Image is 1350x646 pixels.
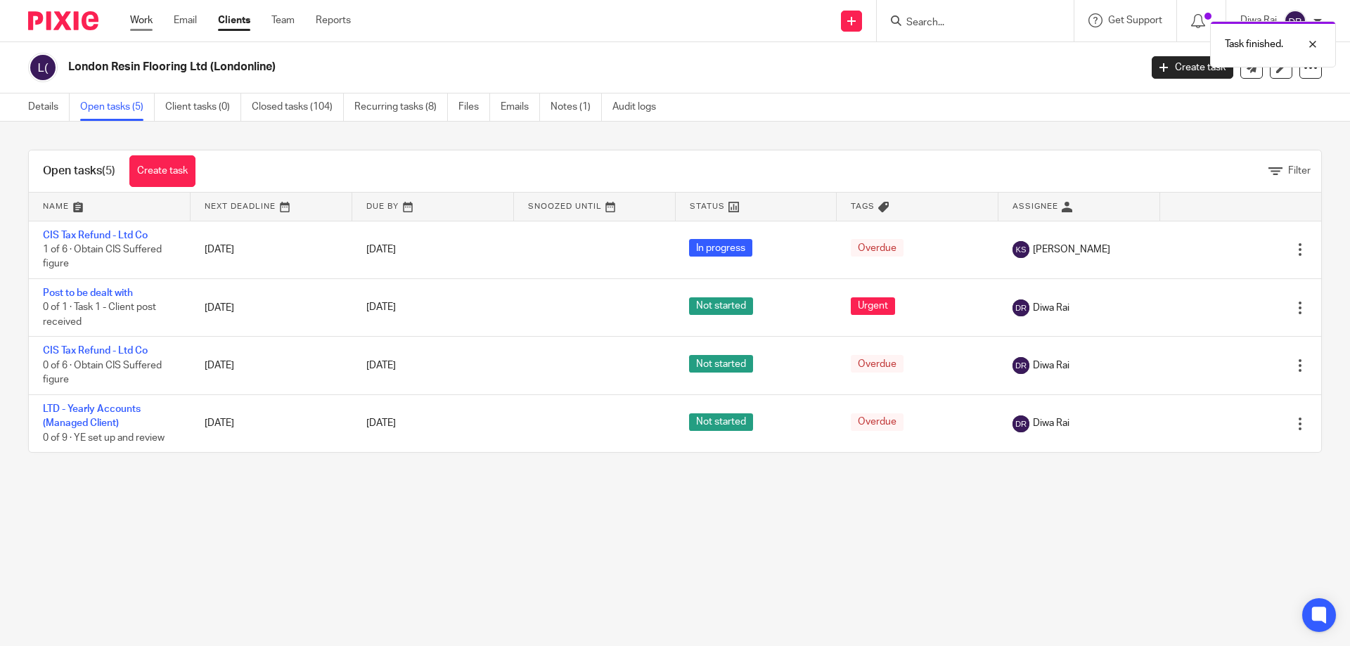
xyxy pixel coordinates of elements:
[43,288,133,298] a: Post to be dealt with
[1012,415,1029,432] img: svg%3E
[43,231,148,240] a: CIS Tax Refund - Ltd Co
[191,221,352,278] td: [DATE]
[1033,416,1069,430] span: Diwa Rai
[129,155,195,187] a: Create task
[43,433,165,443] span: 0 of 9 · YE set up and review
[1152,56,1233,79] a: Create task
[1225,37,1283,51] p: Task finished.
[271,13,295,27] a: Team
[366,303,396,313] span: [DATE]
[43,164,115,179] h1: Open tasks
[28,11,98,30] img: Pixie
[252,93,344,121] a: Closed tasks (104)
[689,239,752,257] span: In progress
[191,278,352,336] td: [DATE]
[1284,10,1306,32] img: svg%3E
[102,165,115,176] span: (5)
[191,337,352,394] td: [DATE]
[1012,241,1029,258] img: svg%3E
[165,93,241,121] a: Client tasks (0)
[1033,243,1110,257] span: [PERSON_NAME]
[43,303,156,328] span: 0 of 1 · Task 1 - Client post received
[851,413,904,431] span: Overdue
[43,346,148,356] a: CIS Tax Refund - Ltd Co
[130,13,153,27] a: Work
[218,13,250,27] a: Clients
[851,355,904,373] span: Overdue
[1288,166,1311,176] span: Filter
[366,418,396,428] span: [DATE]
[68,60,918,75] h2: London Resin Flooring Ltd (Londonline)
[689,355,753,373] span: Not started
[43,404,141,428] a: LTD - Yearly Accounts (Managed Client)
[690,202,725,210] span: Status
[528,202,602,210] span: Snoozed Until
[1012,357,1029,374] img: svg%3E
[28,93,70,121] a: Details
[80,93,155,121] a: Open tasks (5)
[612,93,667,121] a: Audit logs
[458,93,490,121] a: Files
[551,93,602,121] a: Notes (1)
[851,239,904,257] span: Overdue
[689,413,753,431] span: Not started
[43,245,162,269] span: 1 of 6 · Obtain CIS Suffered figure
[28,53,58,82] img: svg%3E
[366,245,396,254] span: [DATE]
[689,297,753,315] span: Not started
[501,93,540,121] a: Emails
[366,361,396,370] span: [DATE]
[316,13,351,27] a: Reports
[1033,358,1069,373] span: Diwa Rai
[851,297,895,315] span: Urgent
[43,361,162,385] span: 0 of 6 · Obtain CIS Suffered figure
[174,13,197,27] a: Email
[1033,301,1069,315] span: Diwa Rai
[1012,299,1029,316] img: svg%3E
[851,202,875,210] span: Tags
[191,394,352,452] td: [DATE]
[354,93,448,121] a: Recurring tasks (8)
